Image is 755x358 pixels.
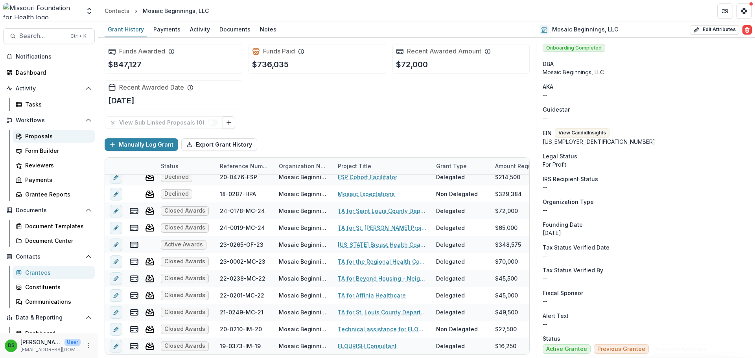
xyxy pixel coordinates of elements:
div: Amount Requested [490,158,569,174]
div: Grantee Reports [25,190,88,198]
button: view-payments [129,223,139,233]
div: Delegated [436,224,465,232]
button: edit [110,239,122,251]
div: Communications [25,297,88,306]
div: Organization Name [274,158,333,174]
button: Partners [717,3,733,19]
div: $329,384 [495,190,522,198]
p: $72,000 [396,59,428,70]
div: For Profit [543,160,749,169]
div: Status [156,158,215,174]
button: Link Grants [223,116,235,129]
span: DBA [543,60,554,68]
span: Founding Date [543,220,583,229]
nav: breadcrumb [101,5,212,17]
p: -- [543,252,749,260]
button: Export Grant History [181,138,257,151]
div: Mosaic Beginnings, LLC [279,190,328,198]
div: Mosaic Beginnings, LLC [143,7,209,15]
a: TA for St. [PERSON_NAME] Project [338,224,427,232]
span: Fiscal Sponsor [543,289,583,297]
a: Document Center [13,234,95,247]
div: Reference Number [215,158,274,174]
button: Open entity switcher [84,3,95,19]
button: view-payments [129,291,139,300]
div: Delegated [436,291,465,299]
div: Reference Number [215,162,274,170]
div: Status [156,162,183,170]
div: Documents [216,24,254,35]
button: edit [110,272,122,285]
div: Non Delegated [436,325,478,333]
span: Declined [164,191,189,197]
span: Tax Status Verified Date [543,243,610,252]
div: Mosaic Beginnings, LLC [279,207,328,215]
div: Reviewers [25,161,88,169]
div: -- [543,183,749,191]
a: TA for St. Louis County Department of Health [338,308,427,316]
a: Mosaic Expectations [338,190,395,198]
span: Active Grantee [546,346,587,352]
p: -- [543,91,749,99]
button: More [84,341,93,351]
a: TA for the Regional Health Commission [338,257,427,266]
a: TA for Saint Louis County Department of Public Health [338,207,427,215]
div: Delegated [436,173,465,181]
div: $45,000 [495,291,518,299]
a: Grant History [105,22,147,37]
a: [US_STATE] Breast Health Coalition (MBHC) [338,241,427,249]
button: edit [110,188,122,200]
span: Declined [164,174,189,180]
div: Mosaic Beginnings, LLC [279,241,328,249]
a: Proposals [13,130,95,143]
div: -- [543,114,749,122]
div: Delegated [436,207,465,215]
div: Deena Scotti [8,343,15,348]
button: edit [110,171,122,184]
a: Constituents [13,281,95,294]
div: Notes [257,24,280,35]
div: $348,575 [495,241,521,249]
div: Project Title [333,162,376,170]
div: Ctrl + K [69,32,88,40]
span: Closed Awards [164,309,205,316]
div: Mosaic Beginnings, LLC [279,173,328,181]
div: $214,500 [495,173,520,181]
div: $45,500 [495,274,517,283]
div: $27,500 [495,325,517,333]
div: Mosaic Beginnings, LLC [543,68,749,76]
span: Activity [16,85,82,92]
div: 24-0019-MC-24 [220,224,265,232]
button: edit [110,306,122,319]
div: $72,000 [495,207,518,215]
button: edit [110,222,122,234]
span: Guidestar [543,105,570,114]
div: Delegated [436,241,465,249]
span: Organization Type [543,198,594,206]
div: 22-0201-MC-22 [220,291,264,299]
div: Delegated [436,342,465,350]
span: Previous Applicant [656,346,707,352]
button: Open Workflows [3,114,95,127]
div: 22-0238-MC-22 [220,274,265,283]
h2: Recent Awarded Date [119,84,184,91]
div: Mosaic Beginnings, LLC [279,325,328,333]
p: $847,127 [108,59,142,70]
span: Status [543,334,560,343]
p: $736,035 [252,59,289,70]
span: Legal Status [543,152,577,160]
div: Proposals [25,132,88,140]
button: Delete [742,25,752,35]
div: $49,500 [495,308,518,316]
p: -- [543,320,749,328]
h2: Funds Awarded [119,48,165,55]
div: Payments [25,176,88,184]
a: Grantee Reports [13,188,95,201]
div: Document Templates [25,222,88,230]
a: Communications [13,295,95,308]
div: Grant History [105,24,147,35]
span: Active Awards [164,241,203,248]
p: [PERSON_NAME] [20,338,61,346]
button: view-payments [129,308,139,317]
img: Missouri Foundation for Health logo [3,3,81,19]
